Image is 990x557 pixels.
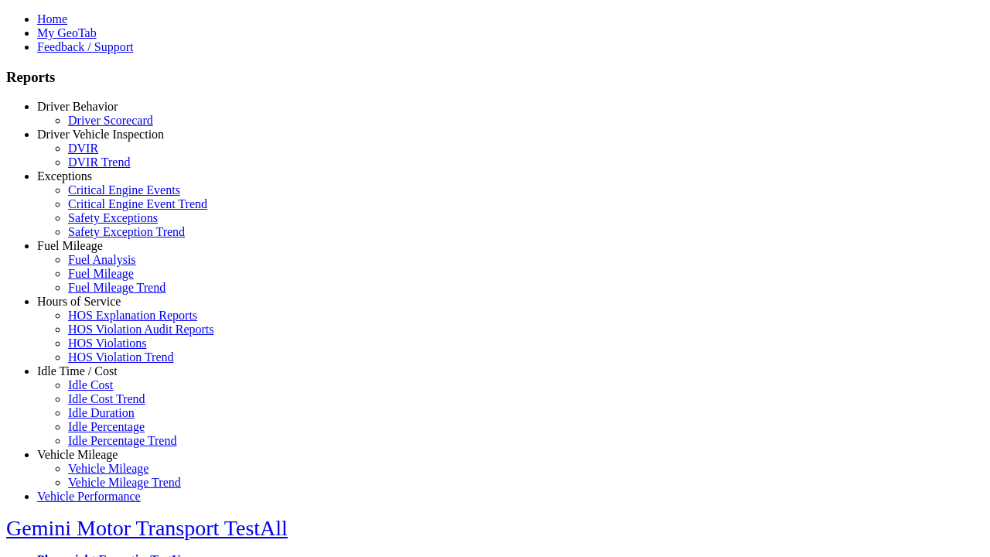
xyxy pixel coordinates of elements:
[68,155,130,169] a: DVIR Trend
[68,225,185,238] a: Safety Exception Trend
[68,350,174,364] a: HOS Violation Trend
[37,364,118,378] a: Idle Time / Cost
[68,476,181,489] a: Vehicle Mileage Trend
[6,69,984,86] h3: Reports
[68,392,145,405] a: Idle Cost Trend
[68,142,98,155] a: DVIR
[37,448,118,461] a: Vehicle Mileage
[68,309,197,322] a: HOS Explanation Reports
[37,169,92,183] a: Exceptions
[68,197,207,210] a: Critical Engine Event Trend
[37,239,103,252] a: Fuel Mileage
[68,420,145,433] a: Idle Percentage
[37,40,133,53] a: Feedback / Support
[37,12,67,26] a: Home
[68,323,214,336] a: HOS Violation Audit Reports
[37,26,97,39] a: My GeoTab
[68,434,176,447] a: Idle Percentage Trend
[68,406,135,419] a: Idle Duration
[68,114,153,127] a: Driver Scorecard
[68,378,113,391] a: Idle Cost
[68,183,180,196] a: Critical Engine Events
[37,295,121,308] a: Hours of Service
[37,490,141,503] a: Vehicle Performance
[68,337,146,350] a: HOS Violations
[68,462,148,475] a: Vehicle Mileage
[37,128,164,141] a: Driver Vehicle Inspection
[6,516,288,540] a: Gemini Motor Transport TestAll
[68,281,166,294] a: Fuel Mileage Trend
[68,253,136,266] a: Fuel Analysis
[68,211,158,224] a: Safety Exceptions
[68,267,134,280] a: Fuel Mileage
[37,100,118,113] a: Driver Behavior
